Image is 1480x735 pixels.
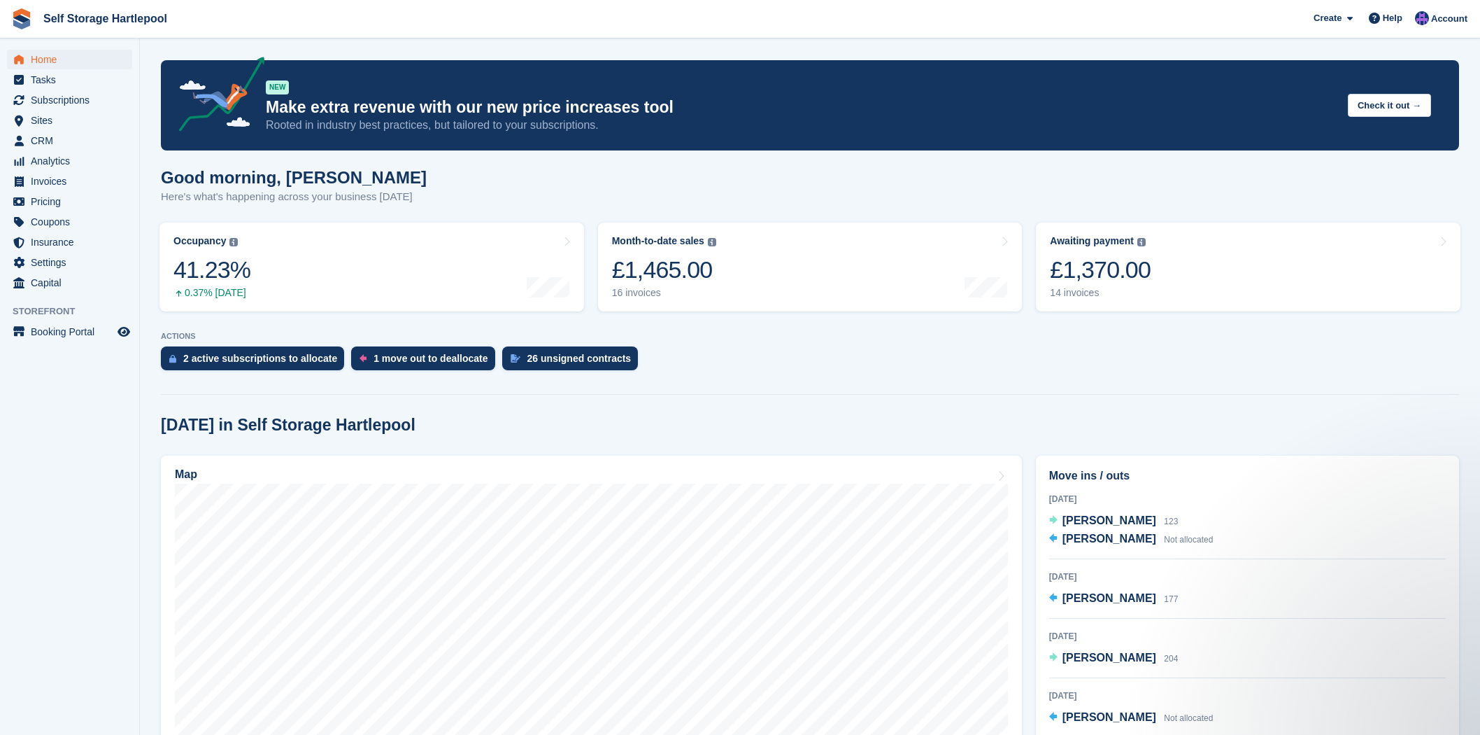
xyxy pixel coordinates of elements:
[373,353,488,364] div: 1 move out to deallocate
[7,192,132,211] a: menu
[1049,650,1179,668] a: [PERSON_NAME] 204
[1036,223,1460,311] a: Awaiting payment £1,370.00 14 invoices
[1050,287,1151,299] div: 14 invoices
[13,304,139,318] span: Storefront
[360,354,367,363] img: move_outs_to_deallocate_icon-f764333ba52eb49d3ac5e1228854f67142a1ed5810a6f6cc68b1a99e826820c5.svg
[1415,11,1429,25] img: Sean Wood
[7,171,132,191] a: menu
[1049,590,1179,608] a: [PERSON_NAME] 177
[1049,531,1214,549] a: [PERSON_NAME] Not allocated
[7,90,132,110] a: menu
[11,8,32,29] img: stora-icon-8386f47178a22dfd0bd8f6a31ec36ba5ce8667c1dd55bd0f319d3a0aa187defe.svg
[1062,652,1156,664] span: [PERSON_NAME]
[31,212,115,232] span: Coupons
[161,189,427,205] p: Here's what's happening across your business [DATE]
[1049,468,1446,484] h2: Move ins / outs
[161,332,1459,341] p: ACTIONS
[7,253,132,272] a: menu
[708,238,716,246] img: icon-info-grey-7440780725fd019a000dd9b08b2336e03edf1995a4989e88bcd33f0948082b44.svg
[598,223,1023,311] a: Month-to-date sales £1,465.00 16 invoices
[612,287,716,299] div: 16 invoices
[31,273,115,293] span: Capital
[31,322,115,342] span: Booking Portal
[167,57,265,136] img: price-adjustments-announcement-icon-8257ccfd72463d97f412b2fc003d46551f7dbcb40ab6d574587a9cd5c0d94...
[229,238,238,246] img: icon-info-grey-7440780725fd019a000dd9b08b2336e03edf1995a4989e88bcd33f0948082b44.svg
[31,253,115,272] span: Settings
[161,168,427,187] h1: Good morning, [PERSON_NAME]
[1049,570,1446,583] div: [DATE]
[7,111,132,130] a: menu
[1049,630,1446,643] div: [DATE]
[7,70,132,90] a: menu
[7,151,132,171] a: menu
[31,111,115,130] span: Sites
[38,7,173,30] a: Self Storage Hartlepool
[31,70,115,90] span: Tasks
[1050,255,1151,284] div: £1,370.00
[1049,689,1446,702] div: [DATE]
[502,346,646,377] a: 26 unsigned contracts
[1062,533,1156,545] span: [PERSON_NAME]
[1062,514,1156,526] span: [PERSON_NAME]
[1049,493,1446,505] div: [DATE]
[115,323,132,340] a: Preview store
[266,97,1337,118] p: Make extra revenue with our new price increases tool
[266,118,1337,133] p: Rooted in industry best practices, but tailored to your subscriptions.
[7,212,132,232] a: menu
[1164,535,1213,545] span: Not allocated
[7,232,132,252] a: menu
[1164,654,1178,664] span: 204
[1050,235,1134,247] div: Awaiting payment
[173,287,250,299] div: 0.37% [DATE]
[159,223,584,311] a: Occupancy 41.23% 0.37% [DATE]
[31,171,115,191] span: Invoices
[1431,12,1467,26] span: Account
[31,50,115,69] span: Home
[7,322,132,342] a: menu
[31,90,115,110] span: Subscriptions
[1314,11,1342,25] span: Create
[183,353,337,364] div: 2 active subscriptions to allocate
[1062,592,1156,604] span: [PERSON_NAME]
[612,235,704,247] div: Month-to-date sales
[1348,94,1431,117] button: Check it out →
[7,273,132,293] a: menu
[266,80,289,94] div: NEW
[173,255,250,284] div: 41.23%
[1383,11,1402,25] span: Help
[527,353,632,364] div: 26 unsigned contracts
[1164,594,1178,604] span: 177
[173,235,226,247] div: Occupancy
[1062,711,1156,723] span: [PERSON_NAME]
[169,354,176,363] img: active_subscription_to_allocate_icon-d502201f5373d7db506a760aba3b589e785aa758c864c3986d89f69b8ff3...
[1049,709,1214,727] a: [PERSON_NAME] Not allocated
[612,255,716,284] div: £1,465.00
[161,346,351,377] a: 2 active subscriptions to allocate
[31,151,115,171] span: Analytics
[161,416,415,435] h2: [DATE] in Self Storage Hartlepool
[511,354,520,363] img: contract_signature_icon-13c848040528278c33f63329250d36e43548de30e8caae1d1a13099fd9432cc5.svg
[1164,713,1213,723] span: Not allocated
[31,192,115,211] span: Pricing
[31,232,115,252] span: Insurance
[31,131,115,150] span: CRM
[1137,238,1146,246] img: icon-info-grey-7440780725fd019a000dd9b08b2336e03edf1995a4989e88bcd33f0948082b44.svg
[1049,512,1179,531] a: [PERSON_NAME] 123
[7,131,132,150] a: menu
[1164,517,1178,526] span: 123
[175,468,197,481] h2: Map
[351,346,501,377] a: 1 move out to deallocate
[7,50,132,69] a: menu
